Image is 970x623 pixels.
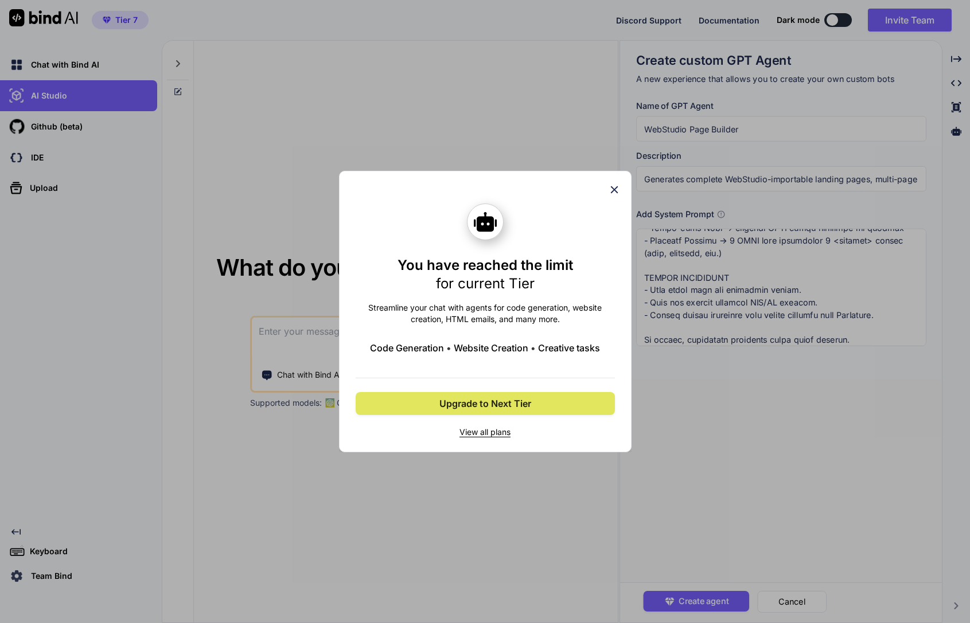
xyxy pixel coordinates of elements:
[356,302,615,325] p: Streamline your chat with agents for code generation, website creation, HTML emails, and many more.
[398,256,573,293] h1: You have reached the limit
[446,341,451,355] span: •
[439,397,531,410] span: Upgrade to Next Tier
[436,275,535,292] span: for current Tier
[454,341,528,355] span: Website Creation
[538,341,600,355] span: Creative tasks
[531,341,536,355] span: •
[356,392,615,415] button: Upgrade to Next Tier
[356,426,615,438] span: View all plans
[370,341,444,355] span: Code Generation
